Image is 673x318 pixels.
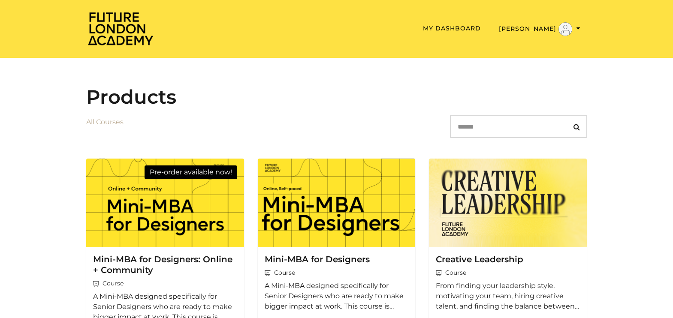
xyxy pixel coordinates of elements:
[86,85,587,108] h2: Products
[265,254,409,265] h3: Mini-MBA for Designers
[86,118,124,126] a: All Courses
[145,165,237,179] div: Pre-order available now!
[436,254,580,265] h3: Creative Leadership
[265,281,409,312] p: A Mini-MBA designed specifically for Senior Designers who are ready to make bigger impact at work...
[436,281,580,312] p: From finding your leadership style, motivating your team, hiring creative talent, and finding the...
[436,268,580,277] span: Course
[265,268,409,277] span: Course
[93,254,237,276] h3: Mini-MBA for Designers: Online + Community
[86,115,124,145] nav: Categories
[496,22,583,36] button: Toggle menu
[93,279,237,288] span: Course
[86,11,155,46] img: Home Page
[423,24,481,32] a: My Dashboard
